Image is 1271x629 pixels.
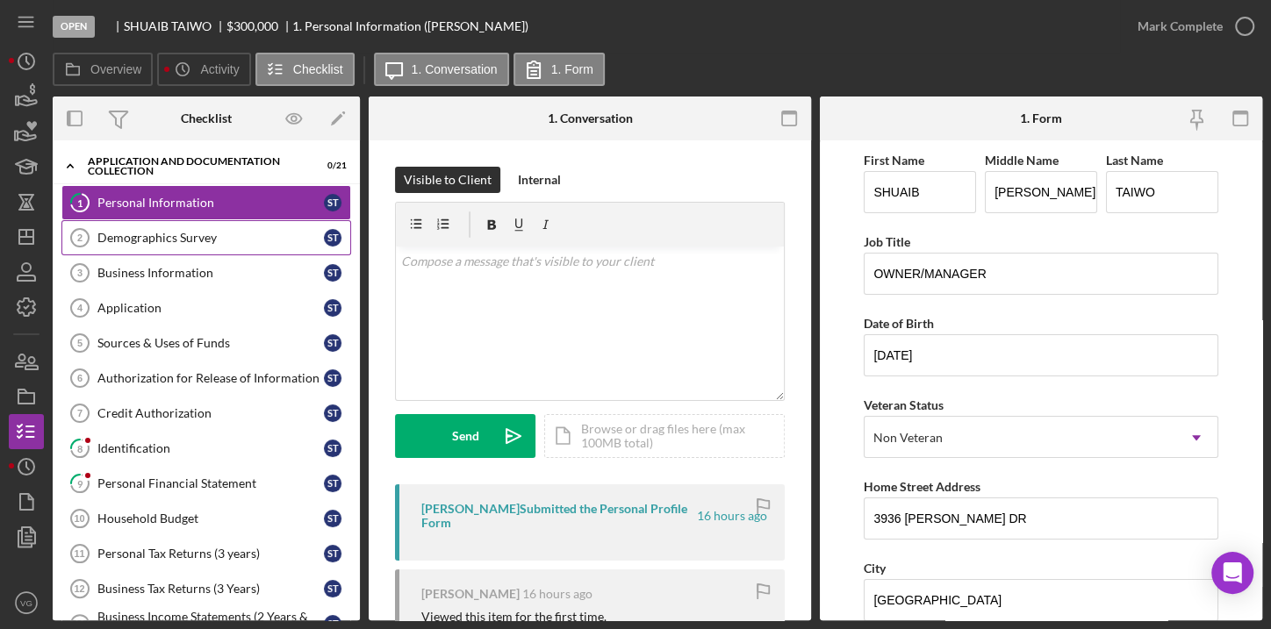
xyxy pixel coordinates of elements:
div: Credit Authorization [97,406,324,420]
div: Sources & Uses of Funds [97,336,324,350]
div: S T [324,440,341,457]
label: Date of Birth [864,316,934,331]
div: Viewed this item for the first time. [421,610,607,624]
label: Job Title [864,234,910,249]
tspan: 10 [74,513,84,524]
tspan: 7 [77,408,83,418]
tspan: 2 [77,232,83,243]
button: VG [9,585,44,620]
div: S T [324,475,341,492]
label: 1. Form [551,62,593,76]
label: Last Name [1106,153,1163,168]
tspan: 8 [77,442,83,454]
button: Internal [509,167,570,193]
div: Demographics Survey [97,231,324,245]
button: Overview [53,53,153,86]
div: Open [53,16,95,38]
div: Application and Documentation Collection [88,156,303,176]
a: 2Demographics SurveyST [61,220,351,255]
label: Checklist [293,62,343,76]
a: 6Authorization for Release of InformationST [61,361,351,396]
button: Checklist [255,53,355,86]
tspan: 13 [74,618,84,629]
div: [PERSON_NAME] [421,587,520,601]
div: 0 / 21 [315,161,347,171]
div: S T [324,194,341,211]
div: Personal Tax Returns (3 years) [97,547,324,561]
button: Visible to Client [395,167,500,193]
label: First Name [864,153,924,168]
span: $300,000 [226,18,278,33]
div: Open Intercom Messenger [1211,552,1253,594]
div: S T [324,369,341,387]
div: 1. Conversation [548,111,633,125]
div: Non Veteran [873,431,943,445]
a: 8IdentificationST [61,431,351,466]
label: Home Street Address [864,479,980,494]
tspan: 11 [74,548,84,559]
div: S T [324,545,341,562]
div: Checklist [181,111,232,125]
a: 7Credit AuthorizationST [61,396,351,431]
div: S T [324,334,341,352]
a: 3Business InformationST [61,255,351,290]
div: Send [452,414,479,458]
div: S T [324,264,341,282]
label: City [864,561,886,575]
button: 1. Conversation [374,53,509,86]
button: Send [395,414,535,458]
time: 2025-10-08 20:57 [697,509,767,523]
div: Business Information [97,266,324,280]
div: Personal Information [97,196,324,210]
button: 1. Form [513,53,605,86]
label: Activity [200,62,239,76]
a: 5Sources & Uses of FundsST [61,325,351,361]
div: Household Budget [97,511,324,525]
label: 1. Conversation [412,62,498,76]
div: Internal [518,167,561,193]
tspan: 1 [77,197,83,208]
div: Personal Financial Statement [97,476,324,490]
div: 1. Personal Information ([PERSON_NAME]) [292,19,528,33]
div: S T [324,229,341,247]
div: SHUAIB TAIWO [124,19,226,33]
tspan: 3 [77,268,83,278]
div: S T [324,299,341,317]
a: 10Household BudgetST [61,501,351,536]
label: Overview [90,62,141,76]
div: 1. Form [1020,111,1062,125]
div: S T [324,510,341,527]
div: [PERSON_NAME] Submitted the Personal Profile Form [421,502,694,530]
div: Identification [97,441,324,455]
tspan: 6 [77,373,83,383]
div: Mark Complete [1138,9,1223,44]
a: 12Business Tax Returns (3 Years)ST [61,571,351,606]
a: 11Personal Tax Returns (3 years)ST [61,536,351,571]
div: Application [97,301,324,315]
time: 2025-10-08 20:55 [522,587,592,601]
div: S T [324,580,341,597]
tspan: 12 [74,583,84,594]
label: Middle Name [985,153,1059,168]
a: 1Personal InformationST [61,185,351,220]
tspan: 4 [77,303,83,313]
div: S T [324,404,341,422]
a: 9Personal Financial StatementST [61,466,351,501]
text: VG [20,598,32,608]
button: Mark Complete [1120,9,1262,44]
button: Activity [157,53,250,86]
tspan: 9 [77,477,83,489]
div: Visible to Client [404,167,492,193]
a: 4ApplicationST [61,290,351,325]
tspan: 5 [77,338,83,348]
div: Authorization for Release of Information [97,371,324,385]
div: Business Tax Returns (3 Years) [97,582,324,596]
